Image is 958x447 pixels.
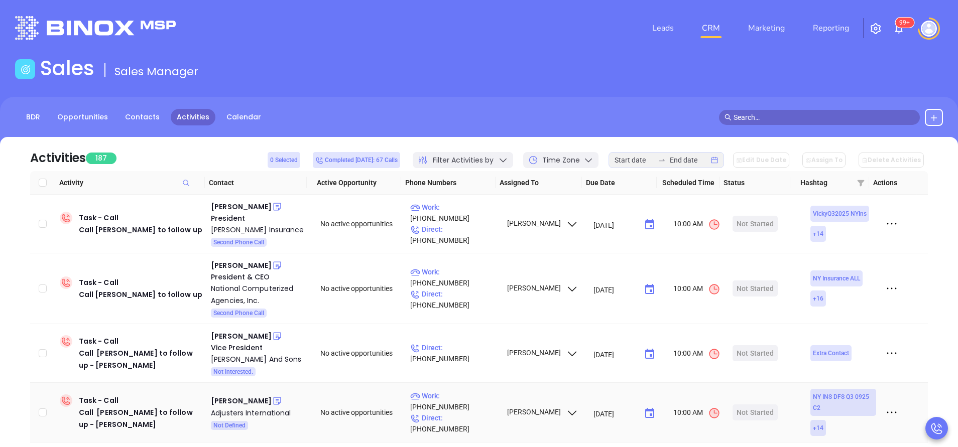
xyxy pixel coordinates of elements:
[410,268,440,276] span: Work :
[869,171,916,195] th: Actions
[211,407,306,419] a: Adjusters International
[86,153,116,164] span: 187
[813,348,849,359] span: Extra Contact
[307,171,401,195] th: Active Opportunity
[15,16,176,40] img: logo
[20,109,46,125] a: BDR
[410,414,443,422] span: Direct :
[410,342,498,364] p: [PHONE_NUMBER]
[410,203,440,211] span: Work :
[673,218,721,231] span: 10:00 AM
[320,348,402,359] div: No active opportunities
[410,344,443,352] span: Direct :
[79,224,202,236] div: Call [PERSON_NAME] to follow up
[813,228,823,239] span: + 14
[410,225,443,233] span: Direct :
[593,220,636,230] input: MM/DD/YYYY
[593,284,636,294] input: MM/DD/YYYY
[211,271,306,282] div: President & CEO
[506,349,578,357] span: [PERSON_NAME]
[79,347,203,371] div: Call [PERSON_NAME] to follow up - [PERSON_NAME]
[51,109,114,125] a: Opportunities
[79,406,203,430] div: Call [PERSON_NAME] to follow up - [PERSON_NAME]
[615,155,654,166] input: Start date
[593,408,636,418] input: MM/DD/YYYY
[211,342,306,353] div: Vice President
[40,56,94,80] h1: Sales
[410,290,443,298] span: Direct :
[744,18,789,38] a: Marketing
[802,153,846,168] button: Assign To
[410,412,498,434] p: [PHONE_NUMBER]
[496,171,582,195] th: Assigned To
[895,18,914,28] sup: 100
[410,392,440,400] span: Work :
[733,153,789,168] button: Edit Due Date
[211,201,272,213] div: [PERSON_NAME]
[813,208,867,219] span: VickyQ32025 NYIns
[725,114,732,121] span: search
[870,23,882,35] img: iconSetting
[433,155,494,166] span: Filter Activities by
[648,18,678,38] a: Leads
[213,420,246,431] span: Not Defined
[213,237,264,248] span: Second Phone Call
[320,283,402,294] div: No active opportunities
[79,335,203,371] div: Task - Call
[320,218,402,229] div: No active opportunities
[205,171,307,195] th: Contact
[670,155,709,166] input: End date
[410,202,498,224] p: [PHONE_NUMBER]
[213,308,264,319] span: Second Phone Call
[658,156,666,164] span: to
[640,215,660,235] button: Choose date, selected date is Sep 16, 2025
[673,283,721,295] span: 10:00 AM
[720,171,790,195] th: Status
[813,273,860,284] span: NY Insurance ALL
[410,288,498,311] p: [PHONE_NUMBER]
[800,177,853,188] span: Hashtag
[673,407,721,419] span: 10:00 AM
[921,21,937,37] img: user
[640,279,660,300] button: Choose date, selected date is Sep 16, 2025
[79,212,202,236] div: Task - Call
[79,288,202,301] div: Call [PERSON_NAME] to follow up
[506,408,578,416] span: [PERSON_NAME]
[119,109,166,125] a: Contacts
[813,293,823,304] span: + 16
[79,394,203,430] div: Task - Call
[59,177,201,188] span: Activity
[640,403,660,423] button: Choose date, selected date is Sep 16, 2025
[211,330,272,342] div: [PERSON_NAME]
[673,348,721,360] span: 10:00 AM
[211,224,306,236] a: [PERSON_NAME] Insurance
[79,276,202,301] div: Task - Call
[542,155,580,166] span: Time Zone
[657,171,720,195] th: Scheduled Time
[698,18,724,38] a: CRM
[211,353,306,365] a: [PERSON_NAME] And Sons
[211,282,306,307] a: National Computerized Agencies, Inc.
[813,391,874,413] span: NY INS DFS Q3 0925 C2
[171,109,215,125] a: Activities
[211,213,306,224] div: President
[734,112,914,123] input: Search…
[320,407,402,418] div: No active opportunities
[213,366,253,377] span: Not interested.
[211,395,272,407] div: [PERSON_NAME]
[410,266,498,288] p: [PHONE_NUMBER]
[582,171,657,195] th: Due Date
[211,259,272,271] div: [PERSON_NAME]
[593,349,636,359] input: MM/DD/YYYY
[809,18,853,38] a: Reporting
[114,64,198,79] span: Sales Manager
[737,280,774,296] div: Not Started
[893,23,905,35] img: iconNotification
[737,404,774,420] div: Not Started
[859,153,924,168] button: Delete Activities
[270,155,298,166] span: 0 Selected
